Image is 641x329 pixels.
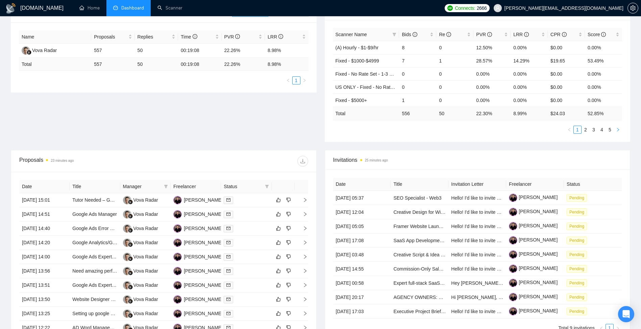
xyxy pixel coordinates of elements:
[336,71,419,77] a: Fixed - No Rate Set - 1-3 Month Project
[509,236,517,245] img: c1F4QjRmgdQ59vLCBux34IlpPyGLqVgNSydOcq0pEAETN54e3k0jp5ceDvU-wU6Kxr
[72,311,129,316] a: Setting up google analytics
[157,5,182,11] a: searchScanner
[298,158,308,164] span: download
[509,280,558,285] a: [PERSON_NAME]
[285,210,293,218] button: dislike
[123,225,158,231] a: VRVova Radar
[285,196,293,204] button: dislike
[548,41,585,54] td: $0.00
[567,294,587,301] span: Pending
[173,310,223,316] a: JS[PERSON_NAME]
[133,281,158,289] div: Vova Radar
[511,54,548,67] td: 14.29%
[286,268,291,274] span: dislike
[473,67,511,80] td: 0.00%
[392,32,396,36] span: filter
[455,4,475,12] span: Connects:
[436,41,473,54] td: 0
[123,238,131,247] img: VR
[226,311,230,315] span: mail
[590,126,598,134] li: 3
[293,77,300,84] a: 1
[285,238,293,247] button: dislike
[286,297,291,302] span: dislike
[72,197,200,203] a: Tutor Needed – Google Ads, HubSpot, and SEM Tools Setup
[178,58,221,71] td: 00:19:08
[509,222,517,230] img: c1F4QjRmgdQ59vLCBux34IlpPyGLqVgNSydOcq0pEAETN54e3k0jp5ceDvU-wU6Kxr
[128,299,133,304] img: gigradar-bm.png
[274,309,282,318] button: like
[511,80,548,94] td: 0.00%
[276,240,281,245] span: like
[123,224,131,233] img: VR
[133,267,158,275] div: Vova Radar
[235,34,240,39] span: info-circle
[302,78,306,82] span: right
[135,30,178,44] th: Replies
[123,268,158,273] a: VRVova Radar
[567,223,587,230] span: Pending
[567,223,590,229] a: Pending
[300,76,309,84] button: right
[590,126,597,133] a: 3
[164,184,168,188] span: filter
[173,295,182,304] img: JS
[473,94,511,107] td: 0.00%
[184,225,223,232] div: [PERSON_NAME]
[399,80,436,94] td: 0
[567,237,587,244] span: Pending
[274,196,282,204] button: like
[286,226,291,231] span: dislike
[173,282,223,287] a: JS[PERSON_NAME]
[495,6,500,10] span: user
[276,226,281,231] span: like
[567,194,587,202] span: Pending
[276,297,281,302] span: like
[138,33,170,41] span: Replies
[473,54,511,67] td: 28.57%
[173,211,223,217] a: JS[PERSON_NAME]
[178,44,221,58] td: 00:19:08
[72,268,178,274] a: Need amazing performance based digital marketer
[5,3,16,14] img: logo
[173,225,223,231] a: JS[PERSON_NAME]
[399,107,436,120] td: 556
[173,268,223,273] a: JS[PERSON_NAME]
[399,41,436,54] td: 8
[473,107,511,120] td: 22.30 %
[285,295,293,303] button: dislike
[222,44,265,58] td: 22.26%
[184,296,223,303] div: [PERSON_NAME]
[123,210,131,219] img: VR
[562,32,567,37] span: info-circle
[567,280,590,285] a: Pending
[274,238,282,247] button: like
[113,5,118,10] span: dashboard
[391,29,398,40] span: filter
[123,254,158,259] a: VRVova Radar
[393,266,534,272] a: Commission-Only Sales Partner — 10% Monthly Lifetime Revenue
[509,223,558,228] a: [PERSON_NAME]
[123,281,131,289] img: VR
[128,313,133,318] img: gigradar-bm.png
[173,267,182,275] img: JS
[627,3,638,14] button: setting
[399,94,436,107] td: 1
[574,126,581,133] a: 1
[274,281,282,289] button: like
[509,307,517,315] img: c1F4QjRmgdQ59vLCBux34IlpPyGLqVgNSydOcq0pEAETN54e3k0jp5ceDvU-wU6Kxr
[585,67,622,80] td: 0.00%
[509,209,558,214] a: [PERSON_NAME]
[582,126,589,133] a: 2
[128,228,133,233] img: gigradar-bm.png
[173,196,182,204] img: JS
[286,311,291,316] span: dislike
[173,254,223,259] a: JS[PERSON_NAME]
[173,238,182,247] img: JS
[606,126,614,133] a: 5
[226,241,230,245] span: mail
[224,34,240,40] span: PVR
[585,41,622,54] td: 0.00%
[614,126,622,134] li: Next Page
[226,283,230,287] span: mail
